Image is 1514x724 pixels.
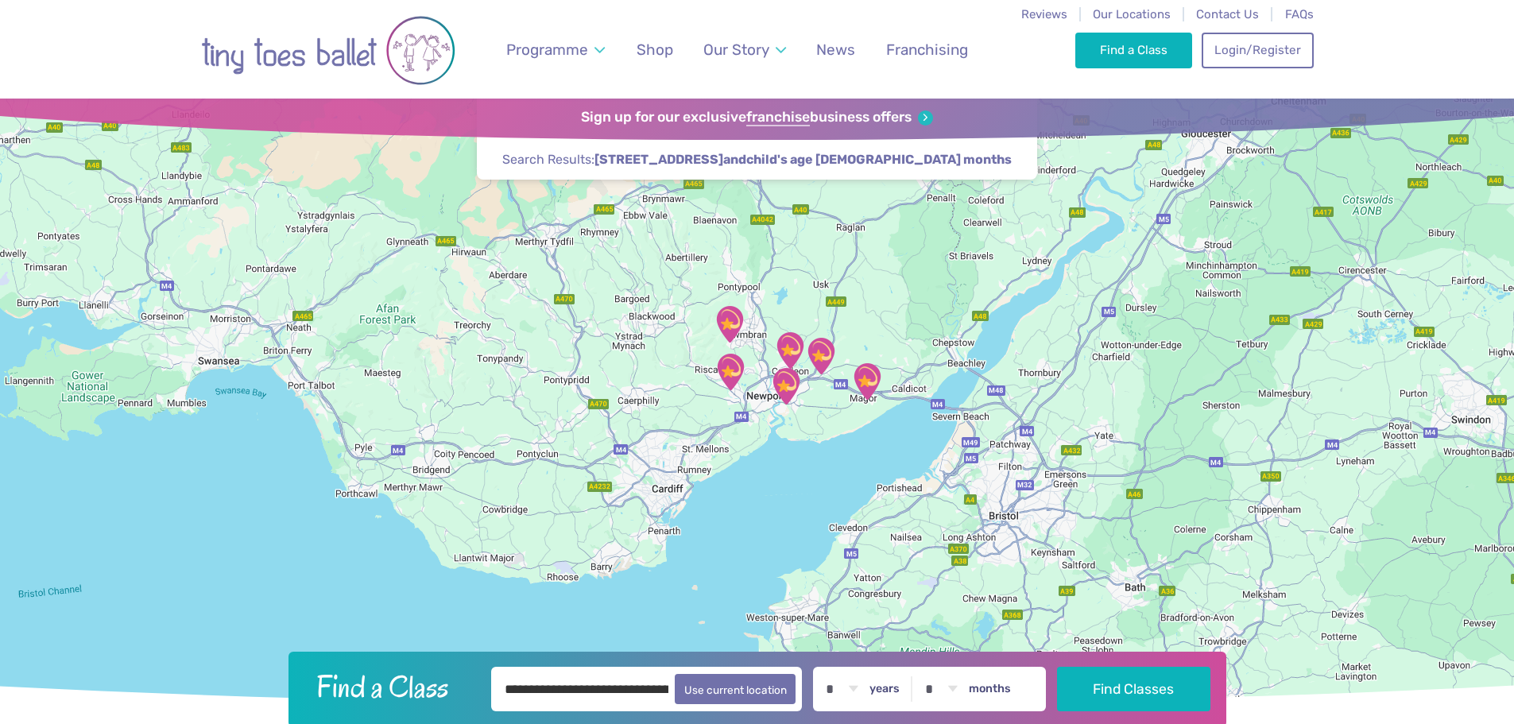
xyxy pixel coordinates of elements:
[703,41,769,59] span: Our Story
[1057,667,1210,711] button: Find Classes
[637,41,673,59] span: Shop
[878,31,975,68] a: Franchising
[594,152,1012,167] strong: and
[629,31,680,68] a: Shop
[594,151,723,168] span: [STREET_ADDRESS]
[695,31,793,68] a: Our Story
[746,151,1012,168] span: child's age [DEMOGRAPHIC_DATA] months
[201,10,455,91] img: tiny toes ballet
[581,109,933,126] a: Sign up for our exclusivefranchisebusiness offers
[969,682,1011,696] label: months
[746,109,810,126] strong: franchise
[809,31,863,68] a: News
[816,41,855,59] span: News
[766,366,806,406] div: 1Gym Newport
[304,667,480,707] h2: Find a Class
[1021,7,1067,21] a: Reviews
[770,331,810,370] div: Caerleon Town Hall
[675,674,796,704] button: Use current location
[1202,33,1313,68] a: Login/Register
[886,41,968,59] span: Franchising
[869,682,900,696] label: years
[710,304,749,344] div: Henllys Village Hall
[1093,7,1171,21] a: Our Locations
[1075,33,1192,68] a: Find a Class
[711,352,750,392] div: Tydu Community Hall
[847,362,887,401] div: Magor & Undy Community Hub
[498,31,612,68] a: Programme
[1196,7,1259,21] a: Contact Us
[1285,7,1314,21] a: FAQs
[506,41,588,59] span: Programme
[801,336,841,376] div: Langstone Village Hall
